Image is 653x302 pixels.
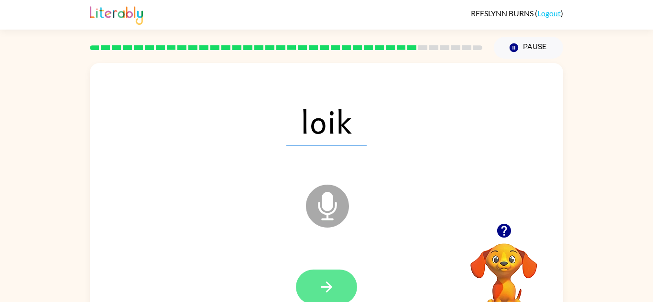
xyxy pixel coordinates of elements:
div: ( ) [471,9,563,18]
a: Logout [537,9,561,18]
span: loik [286,96,367,146]
span: REESLYNN BURNS [471,9,535,18]
img: Literably [90,4,143,25]
button: Pause [494,37,563,59]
